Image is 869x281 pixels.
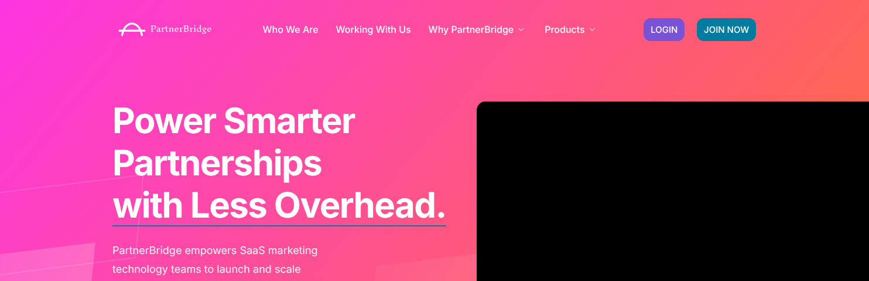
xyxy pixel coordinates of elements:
span: LOGIN [651,25,678,34]
a: Why PartnerBridge [429,25,528,34]
span: Power Smarter Partnerships [112,100,355,184]
span: JOIN NOW [704,25,749,34]
a: LOGIN [644,18,685,41]
a: Working With Us [336,25,411,34]
b: with Less Overhead. [112,184,446,226]
a: Who We Are [262,25,318,34]
a: Products [545,25,598,34]
a: JOIN NOW [697,18,756,41]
